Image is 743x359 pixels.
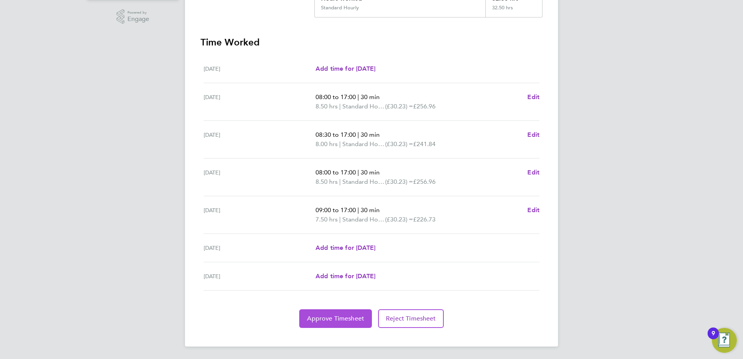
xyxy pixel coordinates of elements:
span: | [358,93,359,101]
a: Add time for [DATE] [316,64,375,73]
a: Edit [527,168,539,177]
button: Open Resource Center, 9 new notifications [712,328,737,353]
div: [DATE] [204,92,316,111]
span: | [358,206,359,214]
button: Approve Timesheet [299,309,372,328]
span: (£30.23) = [385,140,413,148]
span: Standard Hourly [342,177,385,186]
span: 08:00 to 17:00 [316,93,356,101]
span: 8.50 hrs [316,103,338,110]
span: 08:00 to 17:00 [316,169,356,176]
span: Edit [527,93,539,101]
span: £241.84 [413,140,436,148]
span: 7.50 hrs [316,216,338,223]
span: Edit [527,206,539,214]
span: | [358,169,359,176]
div: 32.50 hrs [485,5,542,17]
a: Add time for [DATE] [316,243,375,253]
span: Reject Timesheet [386,315,436,322]
span: £256.96 [413,178,436,185]
span: | [358,131,359,138]
span: Approve Timesheet [307,315,364,322]
span: Edit [527,131,539,138]
span: | [339,178,341,185]
span: 30 min [361,131,380,138]
div: [DATE] [204,243,316,253]
span: | [339,216,341,223]
span: 8.50 hrs [316,178,338,185]
span: (£30.23) = [385,216,413,223]
span: Add time for [DATE] [316,244,375,251]
button: Reject Timesheet [378,309,444,328]
a: Edit [527,92,539,102]
div: [DATE] [204,130,316,149]
span: | [339,140,341,148]
a: Powered byEngage [117,9,150,24]
div: [DATE] [204,272,316,281]
div: [DATE] [204,168,316,186]
span: Edit [527,169,539,176]
span: 09:00 to 17:00 [316,206,356,214]
span: Add time for [DATE] [316,272,375,280]
a: Edit [527,206,539,215]
span: Standard Hourly [342,139,385,149]
span: 8.00 hrs [316,140,338,148]
span: | [339,103,341,110]
h3: Time Worked [201,36,542,49]
span: Standard Hourly [342,215,385,224]
span: (£30.23) = [385,178,413,185]
span: (£30.23) = [385,103,413,110]
span: Standard Hourly [342,102,385,111]
span: Add time for [DATE] [316,65,375,72]
span: 08:30 to 17:00 [316,131,356,138]
span: £226.73 [413,216,436,223]
div: [DATE] [204,206,316,224]
span: 30 min [361,93,380,101]
span: £256.96 [413,103,436,110]
div: 9 [712,333,715,343]
span: 30 min [361,206,380,214]
a: Edit [527,130,539,139]
div: Standard Hourly [321,5,359,11]
span: 30 min [361,169,380,176]
a: Add time for [DATE] [316,272,375,281]
div: [DATE] [204,64,316,73]
span: Powered by [127,9,149,16]
span: Engage [127,16,149,23]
